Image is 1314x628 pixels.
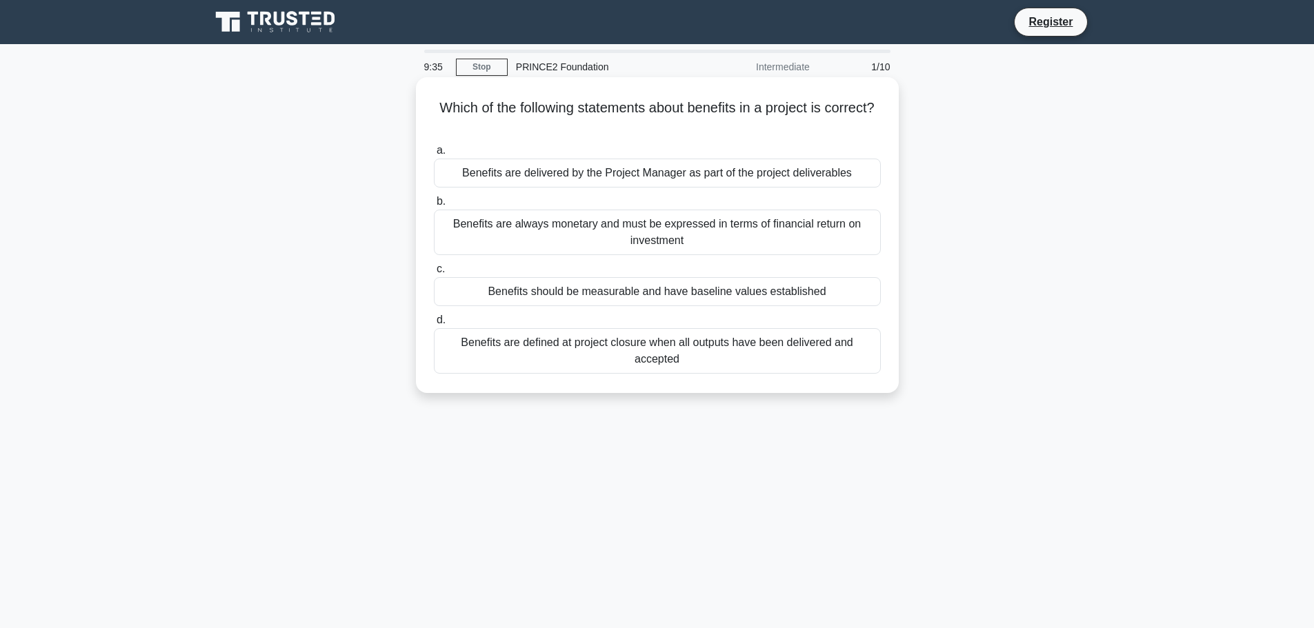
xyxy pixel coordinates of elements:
h5: Which of the following statements about benefits in a project is correct? [432,99,882,134]
div: 9:35 [416,53,456,81]
div: Benefits are defined at project closure when all outputs have been delivered and accepted [434,328,881,374]
a: Stop [456,59,508,76]
div: Benefits should be measurable and have baseline values established [434,277,881,306]
span: a. [437,144,446,156]
span: d. [437,314,446,325]
a: Register [1020,13,1081,30]
span: c. [437,263,445,274]
div: 1/10 [818,53,899,81]
div: Benefits are always monetary and must be expressed in terms of financial return on investment [434,210,881,255]
div: Intermediate [697,53,818,81]
div: Benefits are delivered by the Project Manager as part of the project deliverables [434,159,881,188]
div: PRINCE2 Foundation [508,53,697,81]
span: b. [437,195,446,207]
